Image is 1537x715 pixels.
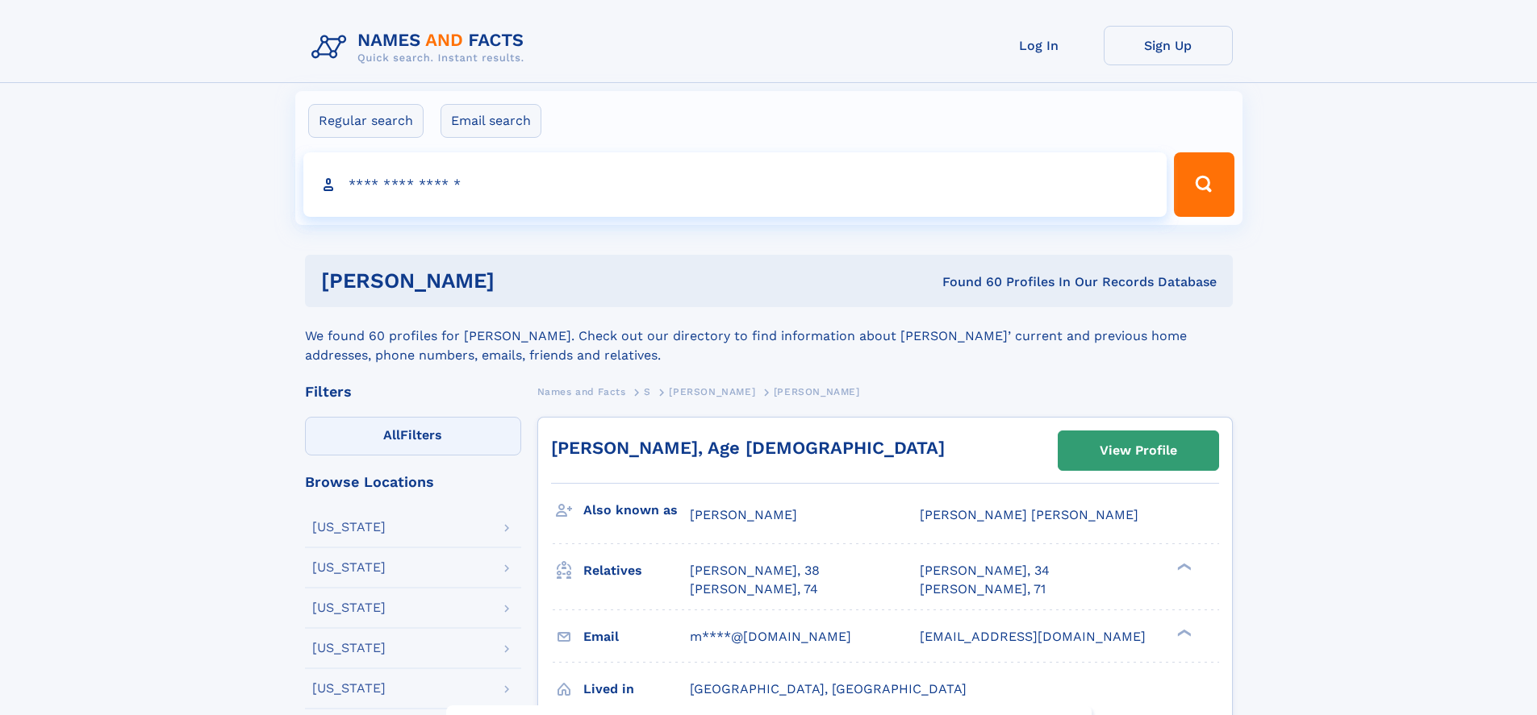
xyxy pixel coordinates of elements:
a: [PERSON_NAME] [669,381,755,401]
div: We found 60 profiles for [PERSON_NAME]. Check out our directory to find information about [PERSON... [305,307,1233,365]
span: [PERSON_NAME] [774,386,860,397]
span: [PERSON_NAME] [PERSON_NAME] [920,507,1138,522]
span: [PERSON_NAME] [669,386,755,397]
div: Filters [305,385,521,399]
div: ❯ [1173,562,1192,572]
img: Logo Names and Facts [305,26,537,69]
h3: Email [583,623,690,651]
span: All [383,427,400,443]
a: Names and Facts [537,381,626,401]
div: [US_STATE] [312,601,386,614]
span: [EMAIL_ADDRESS][DOMAIN_NAME] [920,629,1146,644]
span: S [644,386,651,397]
div: View Profile [1100,432,1177,469]
label: Filters [305,417,521,455]
input: search input [303,152,1167,217]
a: Log In [975,26,1104,65]
a: [PERSON_NAME], Age [DEMOGRAPHIC_DATA] [551,438,945,458]
label: Regular search [308,104,424,138]
div: Found 60 Profiles In Our Records Database [718,273,1217,291]
h3: Also known as [583,497,690,524]
span: [GEOGRAPHIC_DATA], [GEOGRAPHIC_DATA] [690,681,967,696]
div: Browse Locations [305,475,521,489]
div: [US_STATE] [312,561,386,574]
h1: [PERSON_NAME] [321,271,719,291]
h3: Lived in [583,676,690,703]
div: [US_STATE] [312,682,386,695]
a: [PERSON_NAME], 38 [690,562,820,580]
div: [US_STATE] [312,521,386,534]
a: Sign Up [1104,26,1233,65]
span: [PERSON_NAME] [690,507,797,522]
a: [PERSON_NAME], 71 [920,580,1046,598]
div: [US_STATE] [312,642,386,655]
a: S [644,381,651,401]
h3: Relatives [583,557,690,584]
a: [PERSON_NAME], 34 [920,562,1050,580]
label: Email search [441,104,541,138]
button: Search Button [1174,152,1234,217]
a: [PERSON_NAME], 74 [690,580,818,598]
a: View Profile [1059,431,1218,470]
div: ❯ [1173,627,1192,638]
